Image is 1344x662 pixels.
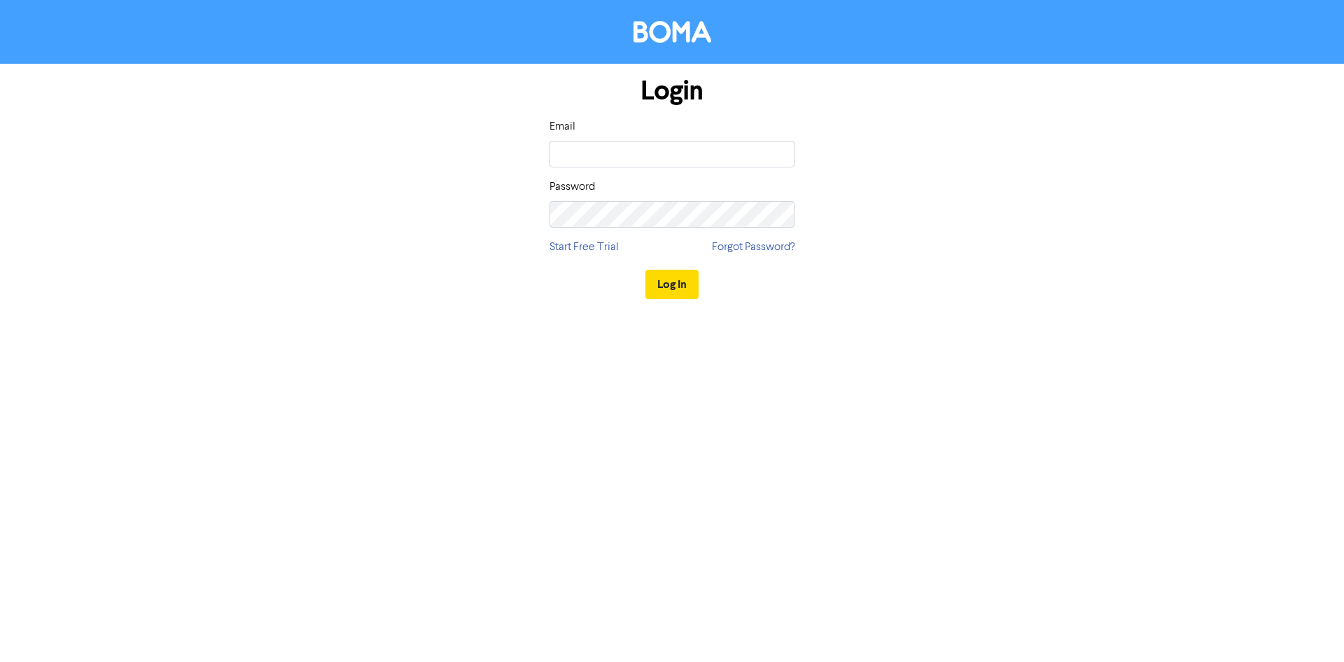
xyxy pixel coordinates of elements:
[549,179,595,195] label: Password
[645,270,699,299] button: Log In
[549,239,619,256] a: Start Free Trial
[633,21,711,43] img: BOMA Logo
[712,239,794,256] a: Forgot Password?
[1274,595,1344,662] iframe: Chat Widget
[549,118,575,135] label: Email
[549,75,794,107] h1: Login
